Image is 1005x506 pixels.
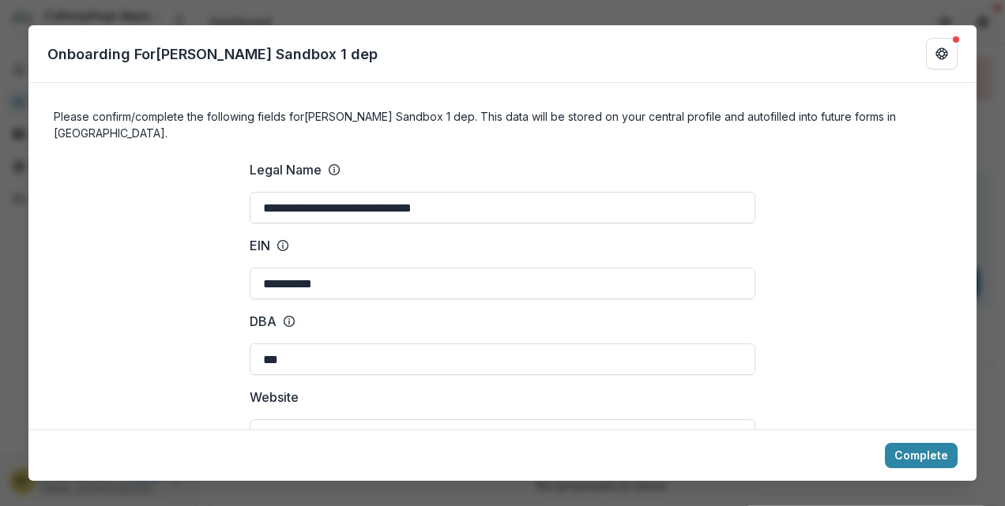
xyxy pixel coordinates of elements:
[250,312,277,331] p: DBA
[47,43,378,65] p: Onboarding For [PERSON_NAME] Sandbox 1 dep
[54,108,951,141] h4: Please confirm/complete the following fields for [PERSON_NAME] Sandbox 1 dep . This data will be ...
[250,236,270,255] p: EIN
[926,38,958,69] button: Get Help
[885,443,958,468] button: Complete
[250,388,299,407] p: Website
[250,160,322,179] p: Legal Name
